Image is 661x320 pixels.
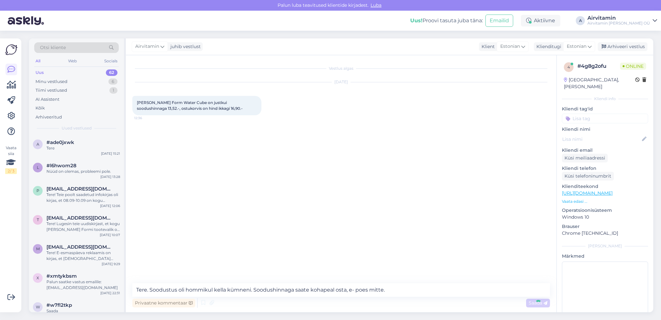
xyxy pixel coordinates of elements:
[36,78,67,85] div: Minu vestlused
[36,188,39,193] span: p
[36,275,39,280] span: x
[479,43,495,50] div: Klient
[562,190,613,196] a: [URL][DOMAIN_NAME]
[576,16,585,25] div: A
[562,199,648,204] p: Vaata edasi ...
[562,243,648,249] div: [PERSON_NAME]
[101,151,120,156] div: [DATE] 15:21
[109,87,117,94] div: 1
[567,65,570,69] span: 4
[46,250,120,262] div: Tere! E-esmaspäeva reklaamis on kirjas, et [DEMOGRAPHIC_DATA] rakendub ka filtritele. Samas, [PER...
[100,203,120,208] div: [DATE] 12:06
[36,87,67,94] div: Tiimi vestlused
[587,15,657,26] a: AirvitaminAirvitamin [PERSON_NAME] OÜ
[562,126,648,133] p: Kliendi nimi
[40,44,66,51] span: Otsi kliente
[137,100,243,111] span: [PERSON_NAME] Form Water Cube on justkui soodushinnaga 13,52.-, ostukorvis on hind ikkagi 16,90.-
[36,96,59,103] div: AI Assistent
[587,21,650,26] div: Airvitamin [PERSON_NAME] OÜ
[5,145,17,174] div: Vaata siia
[34,57,42,65] div: All
[36,114,62,120] div: Arhiveeritud
[562,114,648,123] input: Lisa tag
[562,223,648,230] p: Brauser
[46,244,114,250] span: merilin686@hotmail.com
[564,77,635,90] div: [GEOGRAPHIC_DATA], [PERSON_NAME]
[5,44,17,56] img: Askly Logo
[100,291,120,295] div: [DATE] 22:31
[100,232,120,237] div: [DATE] 10:07
[562,172,614,181] div: Küsi telefoninumbrit
[562,147,648,154] p: Kliendi email
[521,15,560,26] div: Aktiivne
[369,2,383,8] span: Luba
[46,302,72,308] span: #w7fl2tkp
[36,305,40,309] span: w
[62,125,92,131] span: Uued vestlused
[46,273,77,279] span: #xmtykbsm
[410,17,483,25] div: Proovi tasuta juba täna:
[37,165,39,170] span: l
[598,42,647,51] div: Arhiveeri vestlus
[485,15,513,27] button: Emailid
[562,165,648,172] p: Kliendi telefon
[567,43,586,50] span: Estonian
[46,308,120,314] div: Saada
[46,145,120,151] div: Tere
[36,105,45,111] div: Kõik
[106,69,117,76] div: 62
[37,217,39,222] span: t
[500,43,520,50] span: Estonian
[36,142,39,147] span: a
[562,230,648,237] p: Chrome [TECHNICAL_ID]
[46,186,114,192] span: piret.kattai@gmail.com
[46,163,76,169] span: #l6hwom28
[46,169,120,174] div: Nüüd on olemas, probleemi pole.
[577,62,620,70] div: # 4g8g2ofu
[5,168,17,174] div: 2 / 3
[67,57,78,65] div: Web
[562,136,641,143] input: Lisa nimi
[562,253,648,260] p: Märkmed
[132,66,550,71] div: Vestlus algas
[134,116,158,120] span: 12:36
[103,57,119,65] div: Socials
[168,43,201,50] div: juhib vestlust
[587,15,650,21] div: Airvitamin
[562,207,648,214] p: Operatsioonisüsteem
[562,183,648,190] p: Klienditeekond
[46,221,120,232] div: Tere! Lugesin teie uudiskirjast, et kogu [PERSON_NAME] Formi tootevalik on 20% soodsamalt alates ...
[46,215,114,221] span: triin.nuut@gmail.com
[135,43,159,50] span: Airvitamin
[36,69,44,76] div: Uus
[36,246,40,251] span: m
[132,79,550,85] div: [DATE]
[46,279,120,291] div: Palun saatke vastus emailile: [EMAIL_ADDRESS][DOMAIN_NAME]
[562,154,608,162] div: Küsi meiliaadressi
[562,96,648,102] div: Kliendi info
[102,262,120,266] div: [DATE] 9:29
[108,78,117,85] div: 6
[410,17,422,24] b: Uus!
[562,106,648,112] p: Kliendi tag'id
[562,214,648,221] p: Windows 10
[534,43,561,50] div: Klienditugi
[100,174,120,179] div: [DATE] 13:28
[46,139,74,145] span: #ade0jxwk
[46,192,120,203] div: Tere! Teie poolt saadetud infokirjas oli kirjas, et 08.09-10.09 on kogu [PERSON_NAME] Formi toote...
[620,63,646,70] span: Online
